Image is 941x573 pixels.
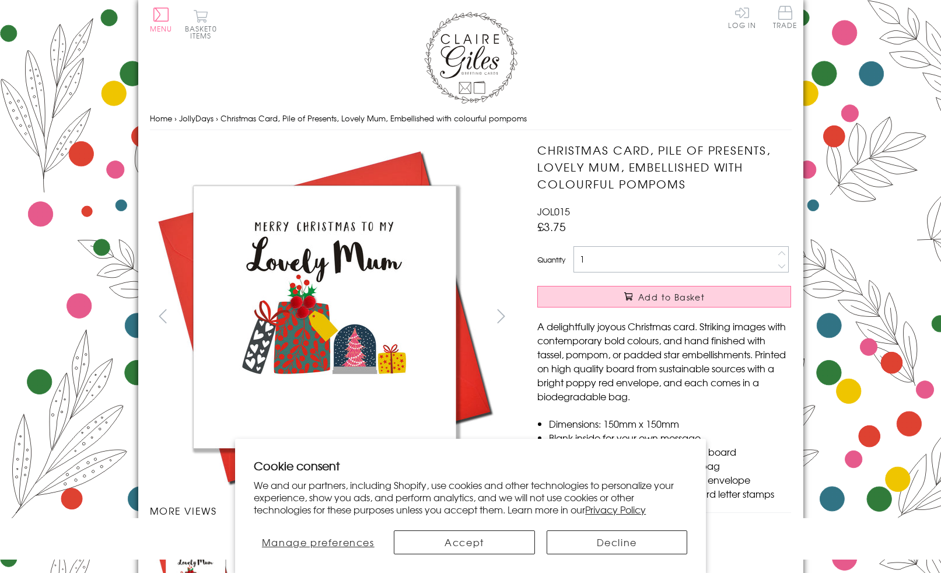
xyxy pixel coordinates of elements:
[424,12,517,104] img: Claire Giles Greetings Cards
[514,142,864,492] img: Christmas Card, Pile of Presents, Lovely Mum, Embellished with colourful pompoms
[150,303,176,329] button: prev
[174,113,177,124] span: ›
[149,142,499,492] img: Christmas Card, Pile of Presents, Lovely Mum, Embellished with colourful pompoms
[728,6,756,29] a: Log In
[150,107,792,131] nav: breadcrumbs
[549,417,791,431] li: Dimensions: 150mm x 150mm
[150,113,172,124] a: Home
[488,303,514,329] button: next
[150,23,173,34] span: Menu
[150,504,515,518] h3: More views
[638,291,705,303] span: Add to Basket
[537,286,791,308] button: Add to Basket
[537,319,791,403] p: A delightfully joyous Christmas card. Striking images with contemporary bold colours, and hand fi...
[262,535,375,549] span: Manage preferences
[185,9,217,39] button: Basket0 items
[150,8,173,32] button: Menu
[254,479,687,515] p: We and our partners, including Shopify, use cookies and other technologies to personalize your ex...
[190,23,217,41] span: 0 items
[254,530,382,554] button: Manage preferences
[537,204,570,218] span: JOL015
[547,530,687,554] button: Decline
[537,142,791,192] h1: Christmas Card, Pile of Presents, Lovely Mum, Embellished with colourful pompoms
[537,218,566,235] span: £3.75
[221,113,527,124] span: Christmas Card, Pile of Presents, Lovely Mum, Embellished with colourful pompoms
[773,6,797,31] a: Trade
[585,502,646,516] a: Privacy Policy
[179,113,214,124] a: JollyDays
[216,113,218,124] span: ›
[394,530,534,554] button: Accept
[549,431,791,445] li: Blank inside for your own message
[254,457,687,474] h2: Cookie consent
[773,6,797,29] span: Trade
[537,254,565,265] label: Quantity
